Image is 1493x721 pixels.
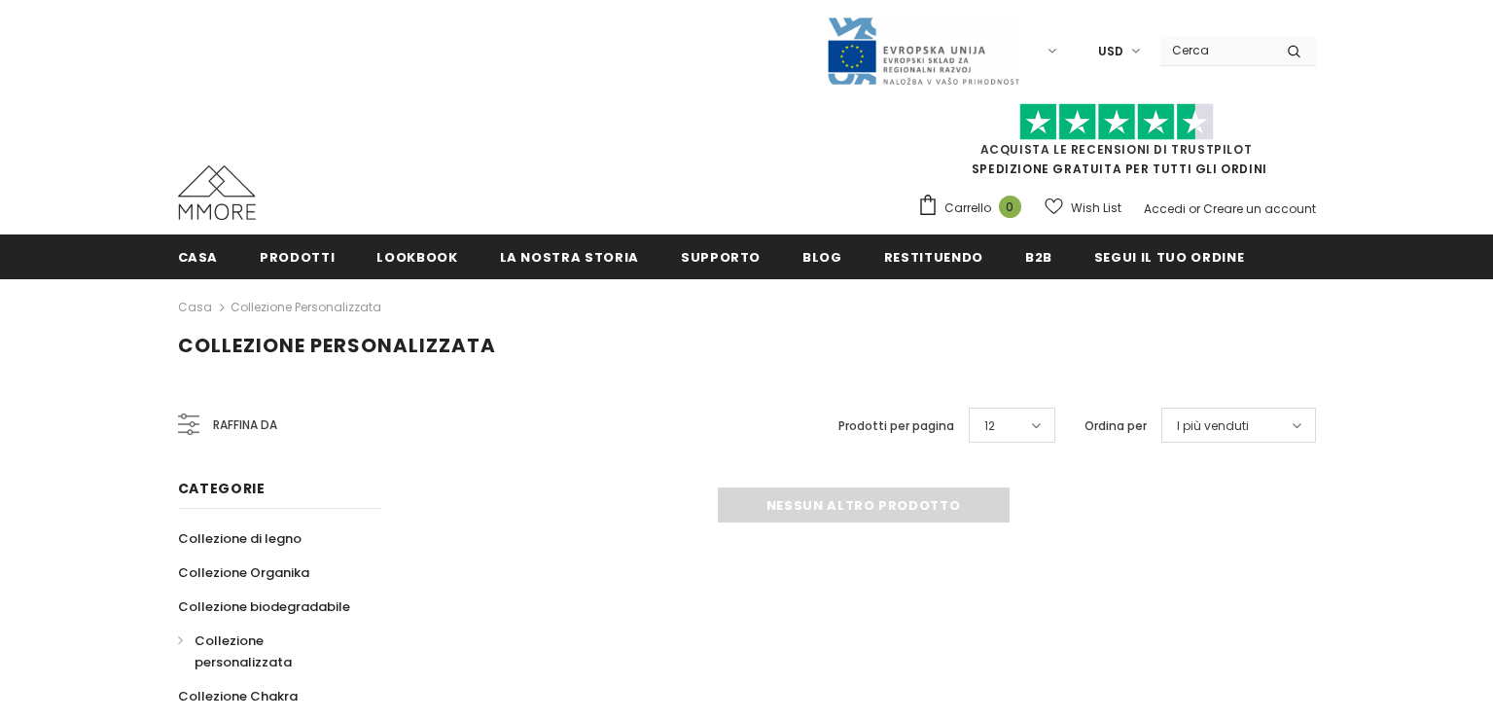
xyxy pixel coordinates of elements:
a: Casa [178,234,219,278]
a: Carrello 0 [917,194,1031,223]
input: Search Site [1160,36,1272,64]
a: Blog [802,234,842,278]
span: or [1189,200,1200,217]
a: Casa [178,296,212,319]
span: Segui il tuo ordine [1094,248,1244,267]
a: Acquista le recensioni di TrustPilot [980,141,1253,158]
a: Collezione personalizzata [178,624,361,679]
span: supporto [681,248,761,267]
span: Casa [178,248,219,267]
label: Ordina per [1084,416,1147,436]
span: Collezione personalizzata [178,332,496,359]
a: Accedi [1144,200,1186,217]
span: Categorie [178,479,266,498]
span: Collezione di legno [178,529,302,548]
span: 0 [999,196,1021,218]
a: Javni Razpis [826,42,1020,58]
span: Collezione biodegradabile [178,597,350,616]
img: Fidati di Pilot Stars [1019,103,1214,141]
span: Restituendo [884,248,983,267]
span: Lookbook [376,248,457,267]
a: Segui il tuo ordine [1094,234,1244,278]
a: Prodotti [260,234,335,278]
span: 12 [984,416,995,436]
span: Raffina da [213,415,277,436]
span: Collezione Chakra [178,687,298,705]
span: Blog [802,248,842,267]
a: Lookbook [376,234,457,278]
label: Prodotti per pagina [838,416,954,436]
a: Collezione Organika [178,556,309,590]
a: supporto [681,234,761,278]
span: Carrello [944,198,991,218]
a: Collezione Chakra [178,679,298,713]
span: SPEDIZIONE GRATUITA PER TUTTI GLI ORDINI [917,112,1316,177]
a: Creare un account [1203,200,1316,217]
img: Casi MMORE [178,165,256,220]
a: La nostra storia [500,234,639,278]
a: Collezione personalizzata [231,299,381,315]
span: Prodotti [260,248,335,267]
span: Wish List [1071,198,1121,218]
span: La nostra storia [500,248,639,267]
a: Collezione di legno [178,522,302,556]
span: Collezione Organika [178,563,309,582]
span: USD [1098,42,1123,61]
a: Restituendo [884,234,983,278]
a: Wish List [1045,191,1121,225]
a: B2B [1025,234,1052,278]
span: I più venduti [1177,416,1249,436]
span: Collezione personalizzata [195,631,292,671]
a: Collezione biodegradabile [178,590,350,624]
span: B2B [1025,248,1052,267]
img: Javni Razpis [826,16,1020,87]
